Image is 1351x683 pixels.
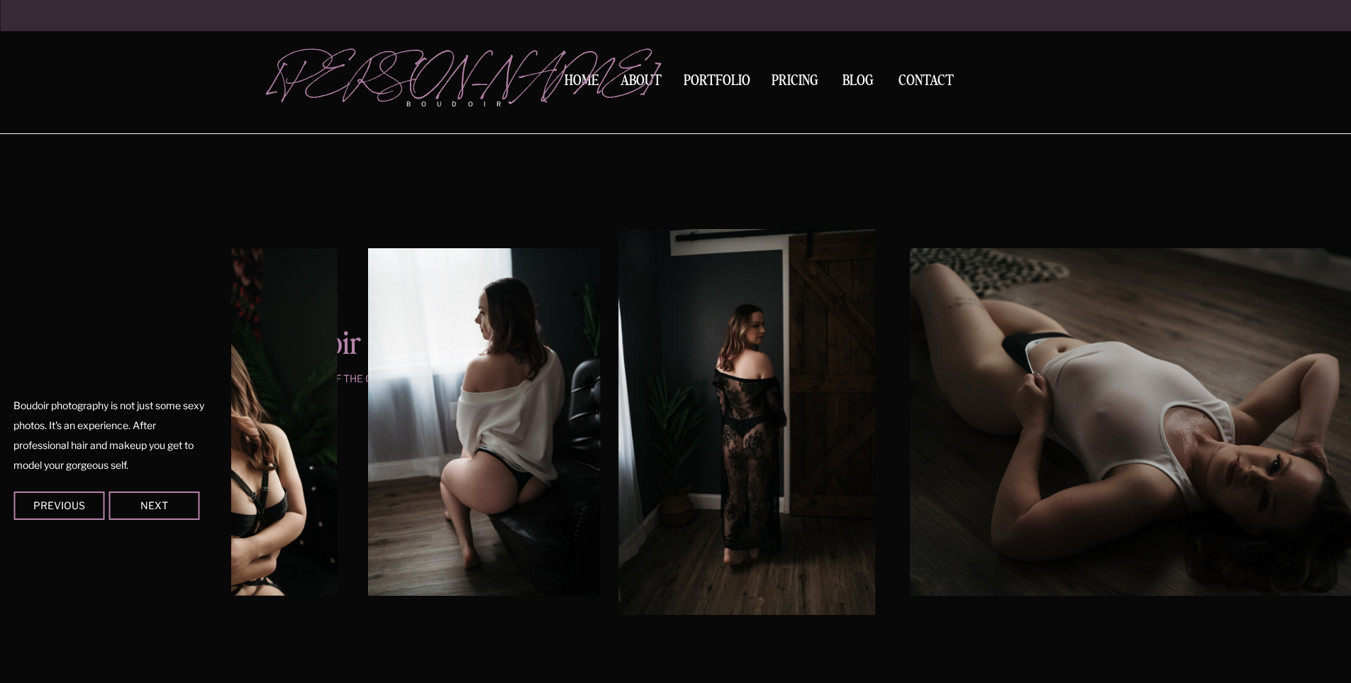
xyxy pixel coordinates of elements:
[679,74,755,93] a: Portfolio
[557,42,795,64] a: embrace You
[836,74,880,87] a: BLOG
[618,229,876,615] img: A woman in a black lace cover-up and black thong walks through a studio by a window looking over ...
[16,501,101,509] div: Previous
[768,74,823,93] a: Pricing
[368,248,599,596] img: A woman in an oversized white sweater sits on the edge of a black leather chair in a black thong ...
[893,74,960,89] a: Contact
[561,68,791,80] a: view gallery
[111,248,338,596] img: A woman in black strap lingerie gazes down her shoulder while sitting on a black couch in front o...
[269,50,524,93] a: [PERSON_NAME]
[406,99,524,109] p: boudoir
[111,501,196,509] div: Next
[13,396,204,475] p: Boudoir photography is not just some sexy photos. It's an experience. After professional hair and...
